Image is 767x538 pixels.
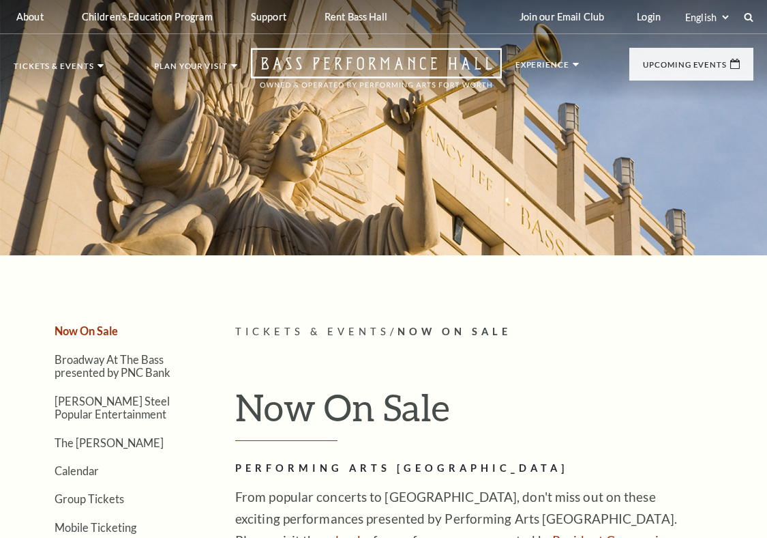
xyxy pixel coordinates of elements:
span: Now On Sale [397,326,511,337]
p: Rent Bass Hall [325,11,387,23]
p: Support [251,11,286,23]
h2: Performing Arts [GEOGRAPHIC_DATA] [235,460,678,477]
p: Children's Education Program [82,11,213,23]
a: Group Tickets [55,492,124,505]
p: Tickets & Events [14,62,94,77]
a: [PERSON_NAME] Steel Popular Entertainment [55,395,170,421]
span: Tickets & Events [235,326,390,337]
h1: Now On Sale [235,385,753,441]
p: Plan Your Visit [154,62,228,77]
p: / [235,324,753,341]
a: Now On Sale [55,324,118,337]
p: Upcoming Events [643,61,727,76]
a: Mobile Ticketing [55,521,136,534]
a: The [PERSON_NAME] [55,436,164,449]
select: Select: [682,11,731,24]
a: Calendar [55,464,99,477]
p: About [16,11,44,23]
p: Experience [515,61,569,76]
a: Broadway At The Bass presented by PNC Bank [55,353,170,379]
